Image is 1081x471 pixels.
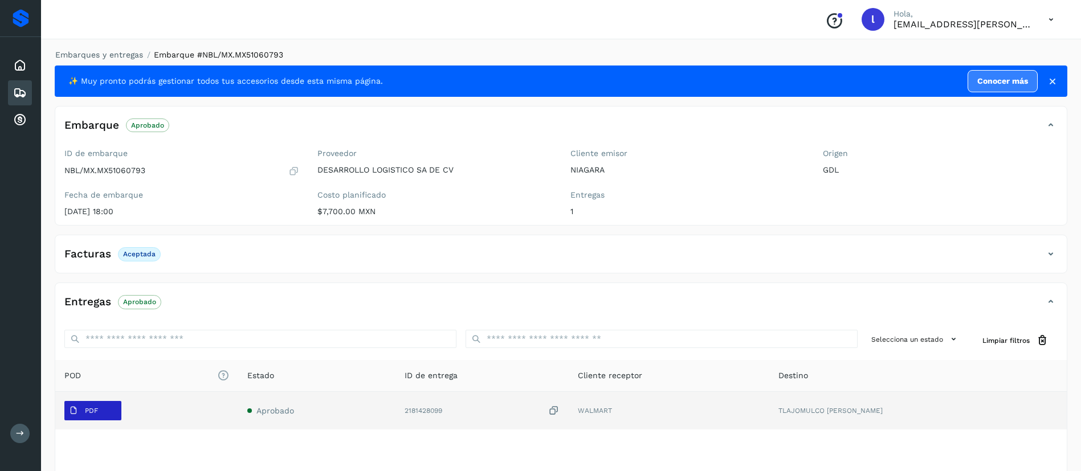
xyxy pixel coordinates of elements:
p: lauraamalia.castillo@xpertal.com [894,19,1030,30]
p: NBL/MX.MX51060793 [64,166,145,175]
button: PDF [64,401,121,420]
span: Destino [778,370,808,382]
h4: Entregas [64,296,111,309]
span: POD [64,370,229,382]
div: Cuentas por cobrar [8,108,32,133]
p: [DATE] 18:00 [64,207,299,216]
label: Origen [823,149,1058,158]
p: Hola, [894,9,1030,19]
a: Embarques y entregas [55,50,143,59]
nav: breadcrumb [55,49,1067,61]
td: WALMART [569,392,769,429]
button: Selecciona un estado [867,330,964,349]
span: ✨ Muy pronto podrás gestionar todos tus accesorios desde esta misma página. [68,75,383,87]
p: $7,700.00 MXN [317,207,552,216]
span: Embarque #NBL/MX.MX51060793 [154,50,283,59]
p: NIAGARA [570,165,805,175]
p: Aceptada [123,250,156,258]
label: Cliente emisor [570,149,805,158]
p: PDF [85,407,98,415]
td: TLAJOMULCO [PERSON_NAME] [769,392,1067,429]
span: Aprobado [256,406,294,415]
div: FacturasAceptada [55,244,1067,273]
button: Limpiar filtros [973,330,1058,351]
div: EmbarqueAprobado [55,116,1067,144]
span: Limpiar filtros [982,335,1030,346]
a: Conocer más [968,70,1038,92]
h4: Facturas [64,248,111,261]
div: Inicio [8,53,32,78]
label: Costo planificado [317,190,552,200]
span: Cliente receptor [578,370,642,382]
span: ID de entrega [405,370,458,382]
div: EntregasAprobado [55,292,1067,321]
label: ID de embarque [64,149,299,158]
div: 2181428099 [405,405,560,417]
p: DESARROLLO LOGISTICO SA DE CV [317,165,552,175]
p: 1 [570,207,805,216]
h4: Embarque [64,119,119,132]
p: GDL [823,165,1058,175]
p: Aprobado [123,298,156,306]
label: Entregas [570,190,805,200]
label: Proveedor [317,149,552,158]
p: Aprobado [131,121,164,129]
label: Fecha de embarque [64,190,299,200]
div: Embarques [8,80,32,105]
span: Estado [247,370,274,382]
